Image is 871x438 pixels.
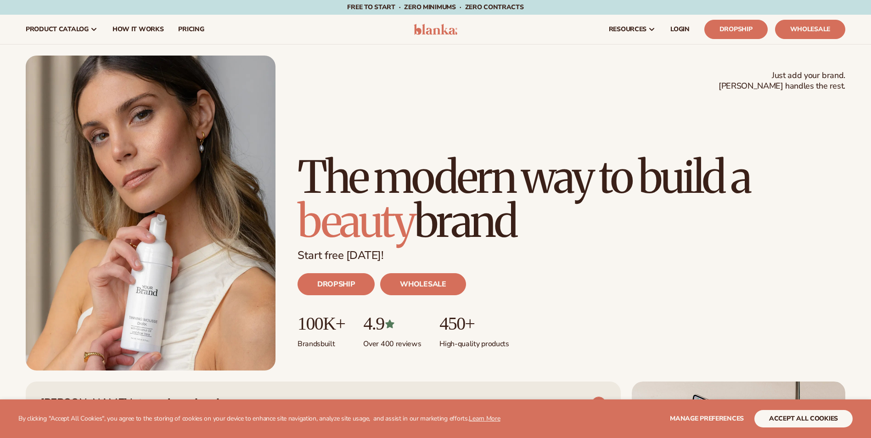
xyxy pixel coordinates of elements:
[298,155,845,243] h1: The modern way to build a brand
[439,334,509,349] p: High-quality products
[363,334,421,349] p: Over 400 reviews
[670,414,744,423] span: Manage preferences
[363,314,421,334] p: 4.9
[298,334,345,349] p: Brands built
[526,396,606,411] a: VIEW PRODUCTS
[18,15,105,44] a: product catalog
[178,26,204,33] span: pricing
[298,249,845,262] p: Start free [DATE]!
[105,15,171,44] a: How It Works
[26,56,275,371] img: Blanka hero private label beauty Female holding tanning mousse
[112,26,164,33] span: How It Works
[663,15,697,44] a: LOGIN
[298,273,375,295] a: DROPSHIP
[298,194,414,249] span: beauty
[439,314,509,334] p: 450+
[775,20,845,39] a: Wholesale
[298,314,345,334] p: 100K+
[469,414,500,423] a: Learn More
[704,20,768,39] a: Dropship
[18,415,500,423] p: By clicking "Accept All Cookies", you agree to the storing of cookies on your device to enhance s...
[670,26,690,33] span: LOGIN
[171,15,211,44] a: pricing
[719,70,845,92] span: Just add your brand. [PERSON_NAME] handles the rest.
[754,410,853,427] button: accept all cookies
[380,273,466,295] a: WHOLESALE
[347,3,523,11] span: Free to start · ZERO minimums · ZERO contracts
[26,26,89,33] span: product catalog
[609,26,646,33] span: resources
[601,15,663,44] a: resources
[670,410,744,427] button: Manage preferences
[414,24,457,35] img: logo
